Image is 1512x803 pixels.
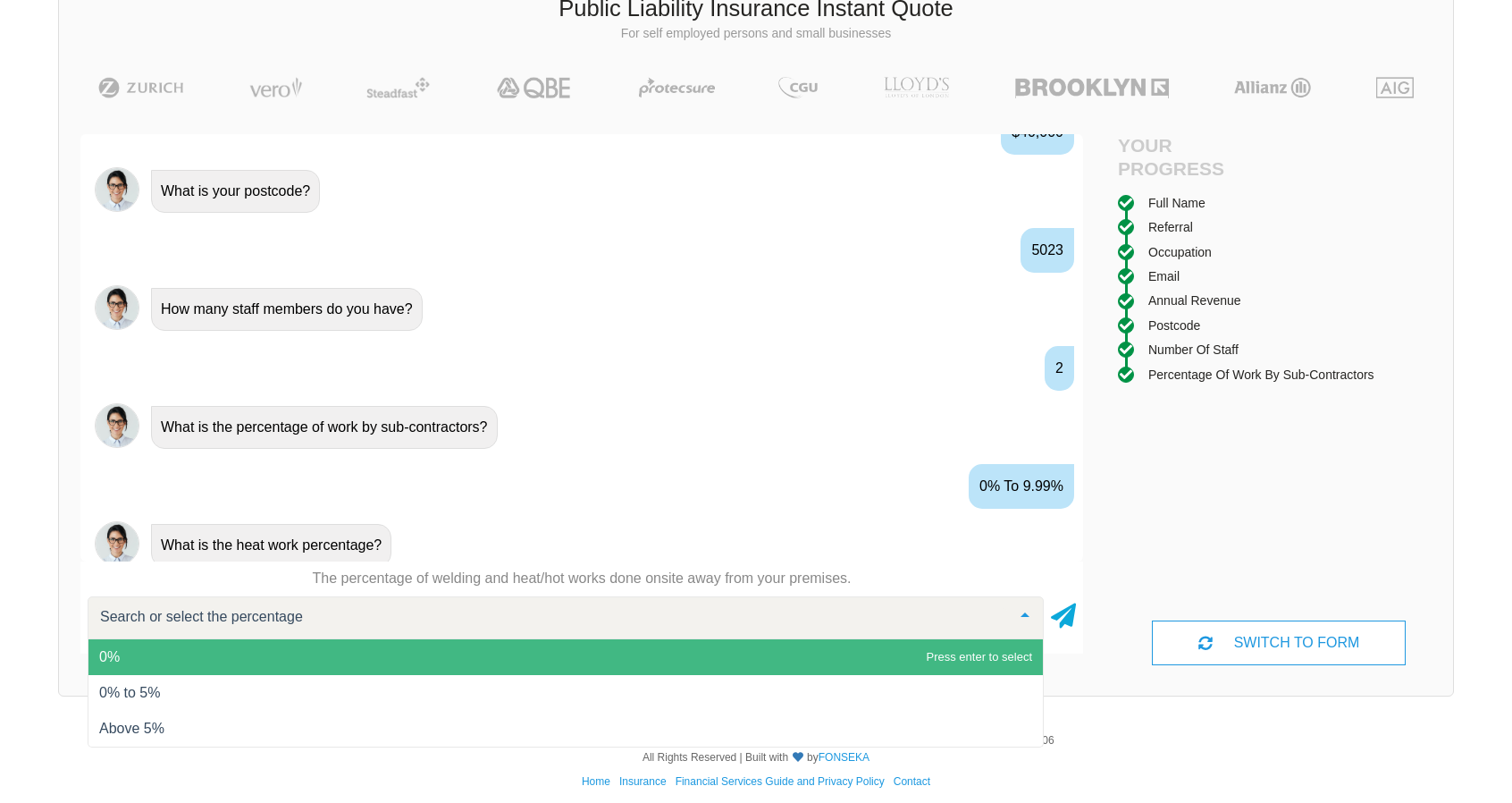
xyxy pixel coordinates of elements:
img: Chatbot | PLI [95,521,139,566]
img: Brooklyn | Public Liability Insurance [1008,77,1175,98]
span: 0% to 5% [99,685,160,700]
img: AIG | Public Liability Insurance [1369,77,1422,98]
a: Home [582,775,610,788]
div: What is the heat work percentage? [151,524,391,567]
div: What is your postcode? [151,170,320,213]
h4: Your Progress [1118,134,1279,179]
img: Steadfast | Public Liability Insurance [359,77,438,98]
img: Chatbot | PLI [95,403,139,448]
div: Postcode [1148,316,1200,335]
img: Zurich | Public Liability Insurance [90,77,191,98]
img: LLOYD's | Public Liability Insurance [874,77,960,98]
div: Email [1148,266,1180,286]
img: Chatbot | PLI [95,167,139,212]
img: Allianz | Public Liability Insurance [1225,77,1320,98]
div: Referral [1148,217,1193,237]
p: The percentage of welding and heat/hot works done onsite away from your premises. [80,569,1083,588]
div: 5023 [1021,228,1074,273]
div: 2 [1045,346,1074,391]
a: Insurance [619,775,667,788]
span: Above 5% [99,721,164,736]
img: Protecsure | Public Liability Insurance [632,77,722,98]
p: For self employed persons and small businesses [72,25,1440,43]
input: Search or select the percentage [96,608,1007,626]
div: Number of staff [1148,340,1239,359]
div: SWITCH TO FORM [1152,621,1406,665]
div: Full Name [1148,193,1205,213]
a: Financial Services Guide and Privacy Policy [676,775,885,788]
div: Annual Revenue [1148,291,1241,310]
div: Percentage of work by sub-contractors [1148,365,1374,385]
span: 0% [99,649,120,664]
div: How many staff members do you have? [151,288,423,331]
a: FONSEKA [819,751,869,764]
a: Contact [894,775,930,788]
div: Occupation [1148,242,1212,262]
img: Vero | Public Liability Insurance [241,77,310,98]
img: CGU | Public Liability Insurance [771,77,825,98]
img: Chatbot | PLI [95,285,139,330]
div: 0% to 9.99% [969,464,1074,509]
div: What is the percentage of work by sub-contractors? [151,406,498,449]
img: QBE | Public Liability Insurance [486,77,583,98]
